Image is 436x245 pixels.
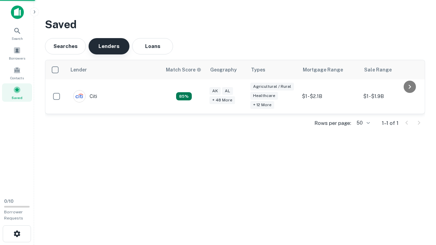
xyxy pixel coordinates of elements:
[250,83,294,91] div: Agricultural / Rural
[382,119,399,127] p: 1–1 of 1
[166,66,201,73] div: Capitalize uses an advanced AI algorithm to match your search with the best lender. The match sco...
[9,55,25,61] span: Borrowers
[2,24,32,43] a: Search
[299,79,360,114] td: $1 - $2.1B
[2,64,32,82] a: Contacts
[73,90,97,102] div: Citi
[210,66,237,74] div: Geography
[360,79,421,114] td: $1 - $1.9B
[45,16,425,33] h3: Saved
[364,66,392,74] div: Sale Range
[2,44,32,62] a: Borrowers
[354,118,371,128] div: 50
[209,87,221,95] div: AK
[11,5,24,19] img: capitalize-icon.png
[176,92,192,100] div: Capitalize uses an advanced AI algorithm to match your search with the best lender. The match sco...
[299,60,360,79] th: Mortgage Range
[89,38,129,54] button: Lenders
[12,36,23,41] span: Search
[74,91,85,102] img: picture
[247,60,299,79] th: Types
[303,66,343,74] div: Mortgage Range
[10,75,24,81] span: Contacts
[166,66,200,73] h6: Match Score
[402,191,436,223] iframe: Chat Widget
[209,96,235,104] div: + 48 more
[250,92,278,100] div: Healthcare
[251,66,265,74] div: Types
[250,101,274,109] div: + 12 more
[206,60,247,79] th: Geography
[360,60,421,79] th: Sale Range
[132,38,173,54] button: Loans
[4,210,23,220] span: Borrower Requests
[2,83,32,102] a: Saved
[314,119,351,127] p: Rows per page:
[4,199,14,204] span: 0 / 10
[12,95,22,100] span: Saved
[162,60,206,79] th: Capitalize uses an advanced AI algorithm to match your search with the best lender. The match sco...
[222,87,233,95] div: AL
[45,38,86,54] button: Searches
[71,66,87,74] div: Lender
[66,60,162,79] th: Lender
